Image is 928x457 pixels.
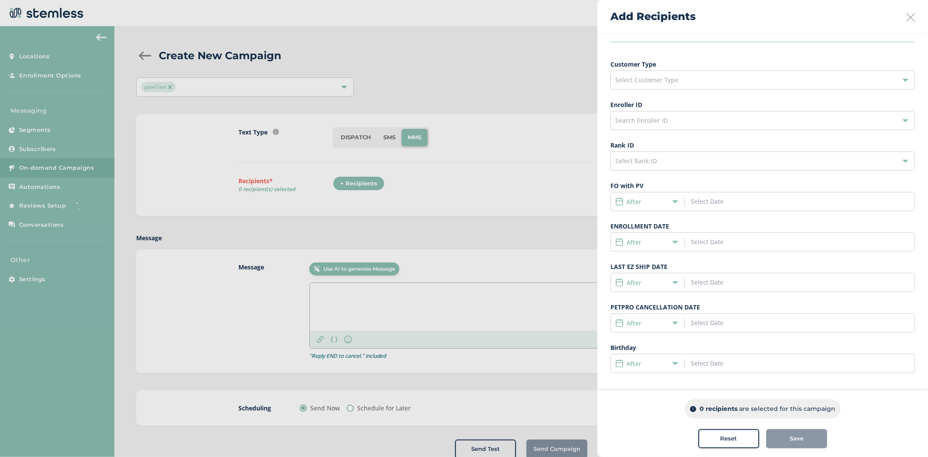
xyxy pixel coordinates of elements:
label: After [626,238,641,247]
span: Reset [720,434,737,443]
input: Select Date [691,237,770,246]
label: Rank ID [610,141,915,150]
iframe: Chat Widget [884,415,928,457]
span: Search Enroller ID [615,116,668,124]
label: After [626,197,641,206]
input: Select Date [691,278,770,287]
input: Select Date [691,197,770,206]
p: are selected for this campaign [739,404,835,413]
label: Birthday [610,343,915,352]
label: Customer Type [610,60,915,69]
label: PETPRO CANCELLATION DATE [610,302,915,312]
img: icon-info-dark-48f6c5f3.svg [690,406,696,412]
label: FO with PV [610,181,915,190]
label: Enroller ID [610,100,915,109]
label: LAST EZ SHIP DATE [610,262,915,271]
input: Select Date [691,359,770,368]
label: After [626,319,641,328]
label: ENROLLMENT DATE [610,222,915,231]
label: After [626,359,641,368]
span: Select Rank ID [615,157,657,165]
p: 0 recipients [700,404,737,413]
label: After [626,278,641,287]
button: Reset [698,429,759,448]
h2: Add Recipients [610,9,696,24]
input: Select Date [691,318,770,327]
span: Select Customer Type [615,76,678,84]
